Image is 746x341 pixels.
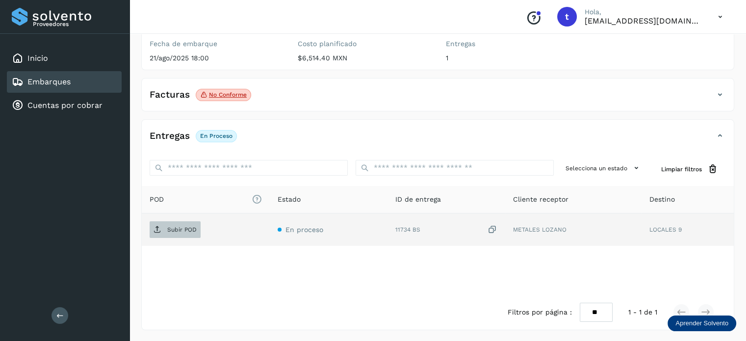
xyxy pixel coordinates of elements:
span: POD [150,194,262,205]
div: EntregasEn proceso [142,128,734,152]
span: Limpiar filtros [661,165,702,174]
span: 1 - 1 de 1 [628,307,657,317]
div: 11734 BS [395,225,497,235]
p: transportesymaquinariaagm@gmail.com [585,16,702,26]
span: Cliente receptor [513,194,568,205]
p: Proveedores [33,21,118,27]
div: Inicio [7,48,122,69]
p: 21/ago/2025 18:00 [150,54,282,62]
span: Estado [278,194,301,205]
p: No conforme [209,91,247,98]
button: Limpiar filtros [653,160,726,178]
span: ID de entrega [395,194,441,205]
p: En proceso [200,132,232,139]
div: Aprender Solvento [668,315,736,331]
td: LOCALES 9 [642,213,734,246]
div: FacturasNo conforme [142,86,734,111]
button: Subir POD [150,221,201,238]
td: METALES LOZANO [505,213,642,246]
button: Selecciona un estado [562,160,645,176]
label: Fecha de embarque [150,40,282,48]
p: Subir POD [167,226,197,233]
a: Inicio [27,53,48,63]
p: Hola, [585,8,702,16]
a: Cuentas por cobrar [27,101,103,110]
h4: Entregas [150,131,190,142]
div: Cuentas por cobrar [7,95,122,116]
span: Destino [649,194,675,205]
p: Aprender Solvento [675,319,728,327]
span: Filtros por página : [508,307,572,317]
label: Entregas [446,40,578,48]
p: $6,514.40 MXN [298,54,430,62]
div: Embarques [7,71,122,93]
h4: Facturas [150,89,190,101]
p: 1 [446,54,578,62]
span: En proceso [285,226,323,234]
label: Costo planificado [298,40,430,48]
a: Embarques [27,77,71,86]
